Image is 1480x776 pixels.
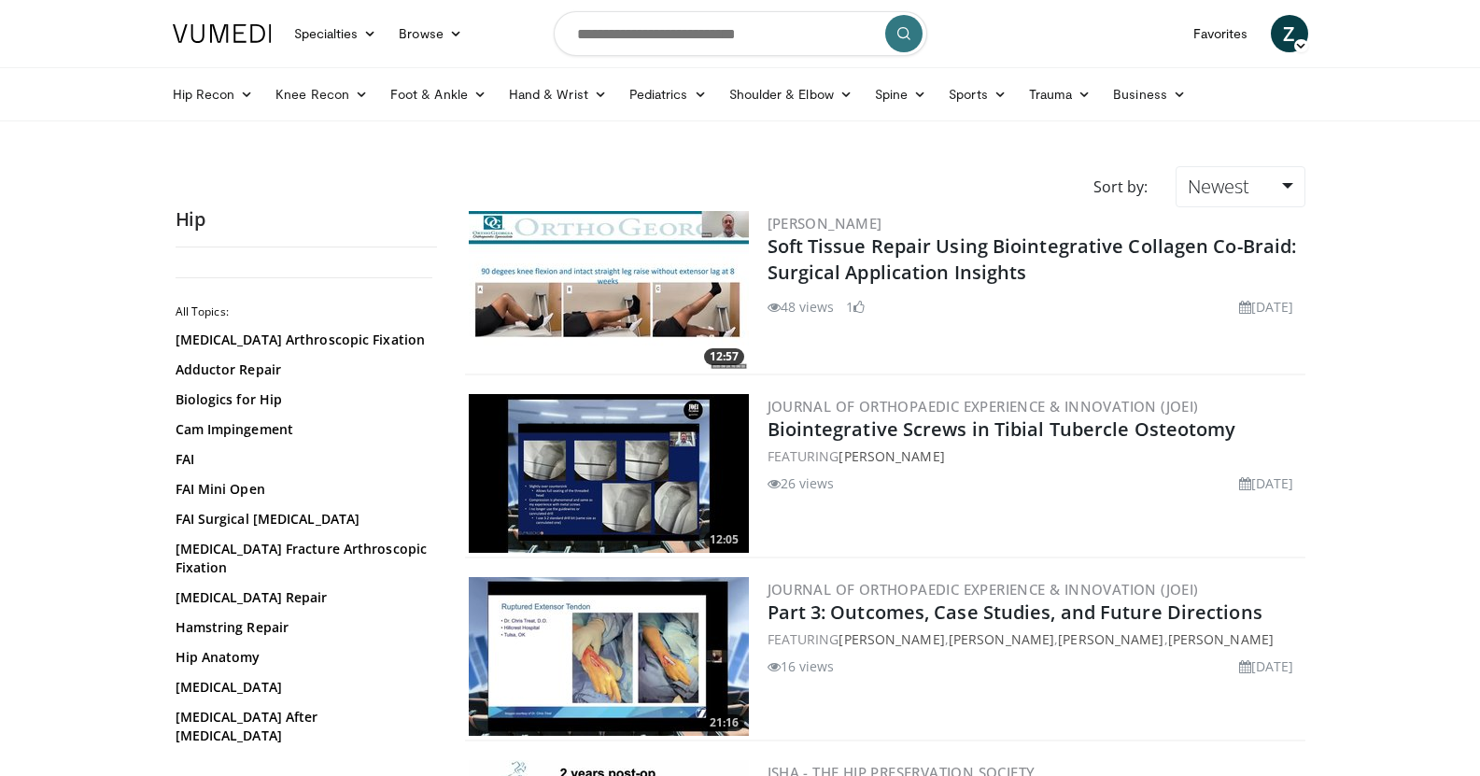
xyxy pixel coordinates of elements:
[176,618,428,637] a: Hamstring Repair
[379,76,498,113] a: Foot & Ankle
[1239,473,1294,493] li: [DATE]
[176,510,428,529] a: FAI Surgical [MEDICAL_DATA]
[162,76,265,113] a: Hip Recon
[176,360,428,379] a: Adductor Repair
[1176,166,1304,207] a: Newest
[768,580,1199,599] a: Journal of Orthopaedic Experience & Innovation (JOEI)
[176,331,428,349] a: [MEDICAL_DATA] Arthroscopic Fixation
[1058,630,1163,648] a: [PERSON_NAME]
[768,629,1302,649] div: FEATURING , , ,
[176,540,428,577] a: [MEDICAL_DATA] Fracture Arthroscopic Fixation
[176,708,428,745] a: [MEDICAL_DATA] After [MEDICAL_DATA]
[264,76,379,113] a: Knee Recon
[469,577,749,736] a: 21:16
[469,211,749,370] img: c389617d-ce64-47fb-901c-7653e1c65084.300x170_q85_crop-smart_upscale.jpg
[176,480,428,499] a: FAI Mini Open
[176,648,428,667] a: Hip Anatomy
[768,397,1199,416] a: Journal of Orthopaedic Experience & Innovation (JOEI)
[937,76,1018,113] a: Sports
[704,714,744,731] span: 21:16
[768,416,1236,442] a: Biointegrative Screws in Tibial Tubercle Osteotomy
[469,577,749,736] img: b35d65a9-7d45-400a-8b67-eef5d228f227.300x170_q85_crop-smart_upscale.jpg
[176,450,428,469] a: FAI
[704,348,744,365] span: 12:57
[1102,76,1197,113] a: Business
[176,420,428,439] a: Cam Impingement
[173,24,272,43] img: VuMedi Logo
[283,15,388,52] a: Specialties
[949,630,1054,648] a: [PERSON_NAME]
[176,588,428,607] a: [MEDICAL_DATA] Repair
[1239,656,1294,676] li: [DATE]
[554,11,927,56] input: Search topics, interventions
[469,211,749,370] a: 12:57
[768,473,835,493] li: 26 views
[768,600,1262,625] a: Part 3: Outcomes, Case Studies, and Future Directions
[839,630,944,648] a: [PERSON_NAME]
[718,76,864,113] a: Shoulder & Elbow
[1079,166,1162,207] div: Sort by:
[1168,630,1274,648] a: [PERSON_NAME]
[839,447,944,465] a: [PERSON_NAME]
[864,76,937,113] a: Spine
[498,76,618,113] a: Hand & Wrist
[768,233,1297,285] a: Soft Tissue Repair Using Biointegrative Collagen Co-Braid: Surgical Application Insights
[768,446,1302,466] div: FEATURING
[1239,297,1294,317] li: [DATE]
[176,678,428,697] a: [MEDICAL_DATA]
[768,297,835,317] li: 48 views
[388,15,473,52] a: Browse
[176,207,437,232] h2: Hip
[704,531,744,548] span: 12:05
[469,394,749,553] a: 12:05
[618,76,718,113] a: Pediatrics
[1182,15,1260,52] a: Favorites
[1271,15,1308,52] a: Z
[176,390,428,409] a: Biologics for Hip
[1188,174,1249,199] span: Newest
[768,656,835,676] li: 16 views
[846,297,865,317] li: 1
[1018,76,1103,113] a: Trauma
[176,756,428,775] a: [MEDICAL_DATA] Portals
[176,304,432,319] h2: All Topics:
[768,214,882,233] a: [PERSON_NAME]
[469,394,749,553] img: c28faab9-c4a6-4db2-ad81-9ac83c375198.300x170_q85_crop-smart_upscale.jpg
